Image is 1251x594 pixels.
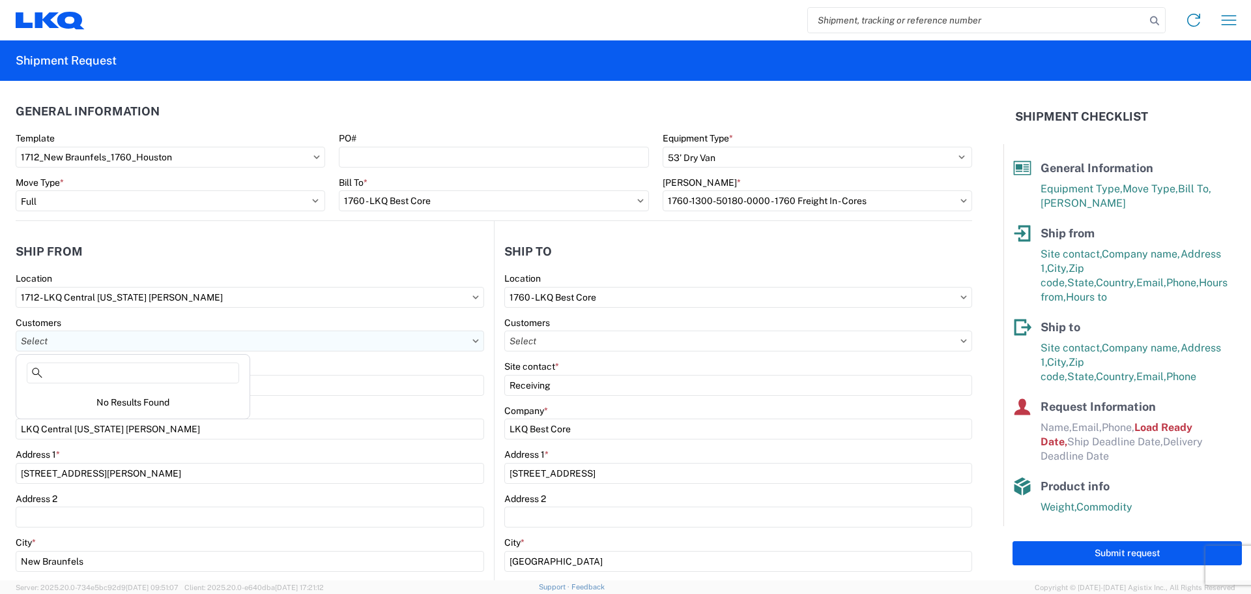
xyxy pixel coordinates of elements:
[504,361,559,372] label: Site contact
[1047,262,1069,275] span: City,
[1041,248,1102,260] span: Site contact,
[1123,183,1178,195] span: Move Type,
[1166,370,1196,383] span: Phone
[1096,370,1136,383] span: Country,
[1102,421,1134,434] span: Phone,
[16,105,160,118] h2: General Information
[1076,501,1132,513] span: Commodity
[16,584,179,591] span: Server: 2025.20.0-734e5bc92d9
[1035,582,1235,593] span: Copyright © [DATE]-[DATE] Agistix Inc., All Rights Reserved
[16,449,60,460] label: Address 1
[19,389,247,416] div: No Results Found
[16,147,325,168] input: Select
[1072,421,1102,434] span: Email,
[539,583,571,591] a: Support
[1102,248,1181,260] span: Company name,
[504,537,525,548] label: City
[504,287,972,308] input: Select
[571,583,605,591] a: Feedback
[504,493,546,505] label: Address 2
[16,53,117,68] h2: Shipment Request
[1067,370,1096,383] span: State,
[1067,436,1163,448] span: Ship Deadline Date,
[663,132,733,144] label: Equipment Type
[126,584,179,591] span: [DATE] 09:51:07
[184,584,324,591] span: Client: 2025.20.0-e640dba
[504,273,541,284] label: Location
[16,493,57,505] label: Address 2
[1041,479,1110,493] span: Product info
[1041,342,1102,354] span: Site contact,
[16,287,484,308] input: Select
[1136,370,1166,383] span: Email,
[1015,109,1148,125] h2: Shipment Checklist
[1066,291,1107,303] span: Hours to
[1041,197,1126,209] span: [PERSON_NAME]
[16,245,83,258] h2: Ship from
[504,449,549,460] label: Address 1
[1041,183,1123,195] span: Equipment Type,
[1096,276,1136,289] span: Country,
[504,331,972,351] input: Select
[1178,183,1211,195] span: Bill To,
[1136,276,1166,289] span: Email,
[1041,320,1080,334] span: Ship to
[1041,421,1072,434] span: Name,
[1041,400,1156,413] span: Request Information
[1013,541,1242,565] button: Submit request
[663,177,741,188] label: [PERSON_NAME]
[504,317,550,329] label: Customers
[339,190,648,211] input: Select
[1067,276,1096,289] span: State,
[16,177,64,188] label: Move Type
[808,8,1145,33] input: Shipment, tracking or reference number
[1102,342,1181,354] span: Company name,
[339,177,367,188] label: Bill To
[16,317,61,329] label: Customers
[16,331,484,351] input: Select
[275,584,324,591] span: [DATE] 17:21:12
[504,405,548,417] label: Company
[16,273,52,284] label: Location
[1041,226,1095,240] span: Ship from
[16,537,36,548] label: City
[16,132,55,144] label: Template
[504,245,552,258] h2: Ship to
[1041,161,1153,175] span: General Information
[1041,501,1076,513] span: Weight,
[663,190,972,211] input: Select
[1047,356,1069,368] span: City,
[1166,276,1199,289] span: Phone,
[339,132,356,144] label: PO#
